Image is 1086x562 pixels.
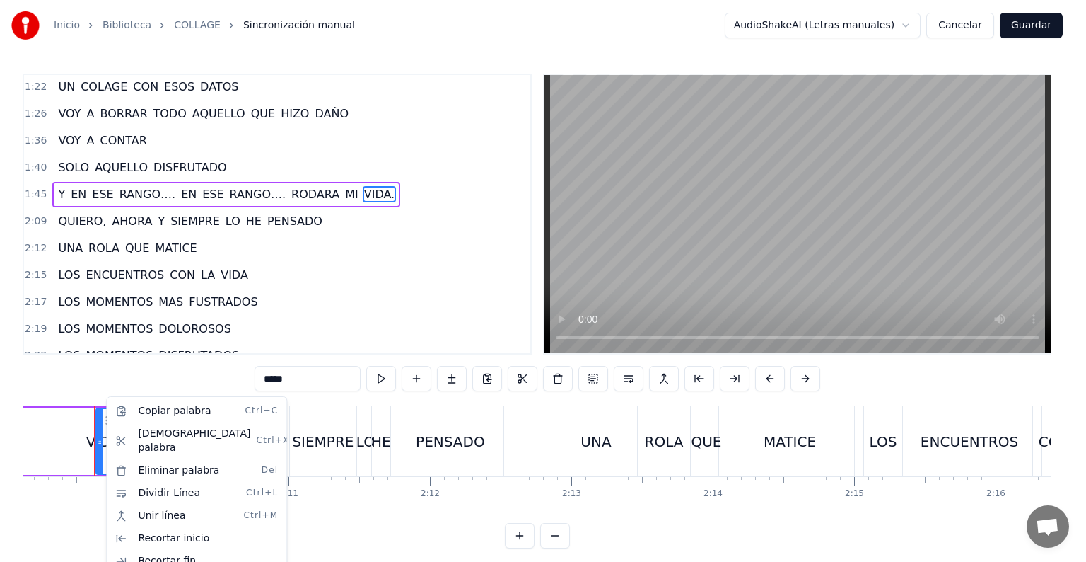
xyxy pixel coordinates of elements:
[262,465,279,476] span: Del
[110,400,284,423] div: Copiar palabra
[110,482,284,505] div: Dividir Línea
[110,459,284,482] div: Eliminar palabra
[110,527,284,550] div: Recortar inicio
[245,406,278,417] span: Ctrl+C
[110,505,284,527] div: Unir línea
[246,488,278,499] span: Ctrl+L
[110,423,284,459] div: [DEMOGRAPHIC_DATA] palabra
[243,510,278,522] span: Ctrl+M
[257,435,290,447] span: Ctrl+X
